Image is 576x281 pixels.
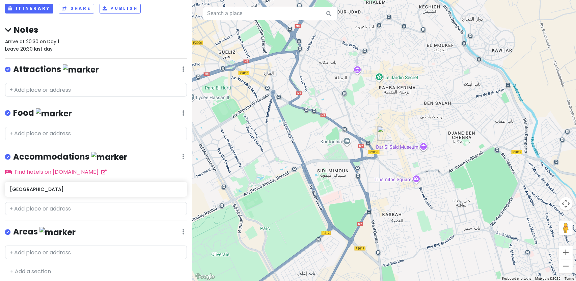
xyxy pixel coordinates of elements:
[565,277,574,280] a: Terms (opens in new tab)
[5,4,53,13] button: Itinerary
[502,276,531,281] button: Keyboard shortcuts
[36,108,72,119] img: marker
[559,221,573,235] button: Drag Pegman onto the map to open Street View
[375,123,395,143] div: Hôtel Central Palace
[5,168,107,176] a: Find hotels on [DOMAIN_NAME]
[194,272,216,281] img: Google
[203,7,338,20] input: Search a place
[5,127,187,140] input: + Add place or address
[5,246,187,259] input: + Add place or address
[10,186,182,192] h6: [GEOGRAPHIC_DATA]
[59,4,94,13] button: Share
[13,226,76,237] h4: Areas
[559,197,573,210] button: Map camera controls
[194,272,216,281] a: Open this area in Google Maps (opens a new window)
[5,38,59,52] span: Arrive at 20:30 on Day 1 Leave 20:30 last day
[10,268,51,275] a: + Add a section
[559,259,573,273] button: Zoom out
[5,25,187,35] h4: Notes
[13,151,127,163] h4: Accommodations
[535,277,560,280] span: Map data ©2025
[13,64,99,75] h4: Attractions
[63,64,99,75] img: marker
[5,83,187,96] input: + Add place or address
[39,227,76,237] img: marker
[559,246,573,259] button: Zoom in
[5,202,187,216] input: + Add place or address
[91,152,127,162] img: marker
[13,108,72,119] h4: Food
[100,4,141,13] button: Publish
